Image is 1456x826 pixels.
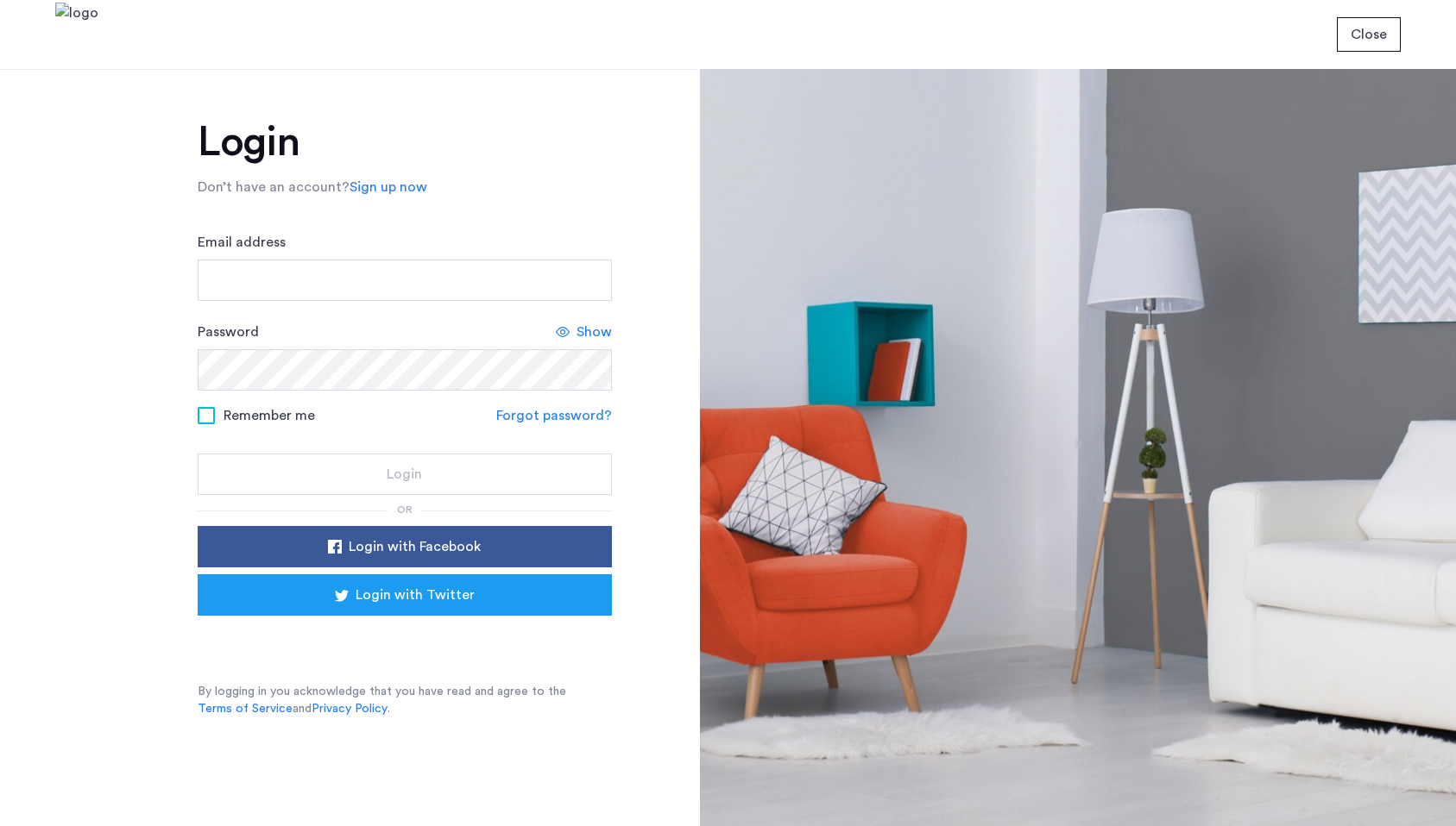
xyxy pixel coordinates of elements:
a: Sign up now [350,177,427,197]
span: Remember me [224,405,315,426]
span: or [397,504,413,515]
button: button [1337,17,1401,52]
h1: Login [198,122,612,163]
button: button [198,574,612,616]
span: Don’t have an account? [198,180,350,194]
span: Login with Facebook [349,536,481,557]
a: Privacy Policy [312,700,388,717]
a: Forgot password? [496,405,612,426]
a: Terms of Service [198,700,293,717]
span: Show [577,322,612,342]
button: button [198,454,612,495]
label: Email address [198,232,286,253]
img: logo [55,3,98,67]
span: Login with Twitter [356,585,475,605]
button: button [198,526,612,567]
span: Login [387,464,422,485]
span: Close [1351,24,1387,45]
label: Password [198,322,259,342]
p: By logging in you acknowledge that you have read and agree to the and . [198,683,612,717]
